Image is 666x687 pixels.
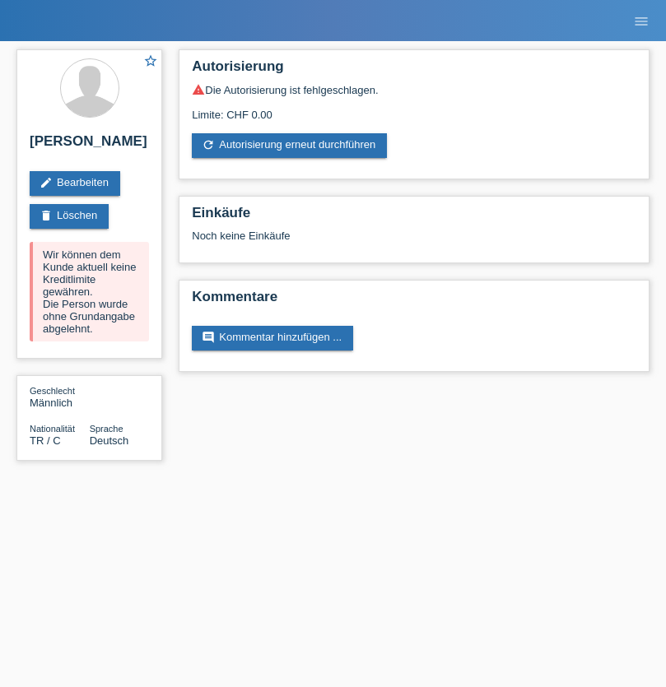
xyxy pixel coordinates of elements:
span: Geschlecht [30,386,75,396]
span: Deutsch [90,434,129,447]
a: commentKommentar hinzufügen ... [192,326,353,350]
div: Limite: CHF 0.00 [192,96,636,121]
h2: Kommentare [192,289,636,313]
i: edit [40,176,53,189]
h2: Autorisierung [192,58,636,83]
h2: [PERSON_NAME] [30,133,149,158]
div: Wir können dem Kunde aktuell keine Kreditlimite gewähren. Die Person wurde ohne Grundangabe abgel... [30,242,149,341]
div: Noch keine Einkäufe [192,230,636,254]
span: Sprache [90,424,123,434]
i: refresh [202,138,215,151]
a: deleteLöschen [30,204,109,229]
h2: Einkäufe [192,205,636,230]
span: Nationalität [30,424,75,434]
i: menu [633,13,650,30]
a: editBearbeiten [30,171,120,196]
span: Türkei / C / 26.01.2006 [30,434,61,447]
div: Die Autorisierung ist fehlgeschlagen. [192,83,636,96]
a: star_border [143,53,158,71]
a: refreshAutorisierung erneut durchführen [192,133,387,158]
i: delete [40,209,53,222]
div: Männlich [30,384,90,409]
a: menu [625,16,658,26]
i: warning [192,83,205,96]
i: star_border [143,53,158,68]
i: comment [202,331,215,344]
